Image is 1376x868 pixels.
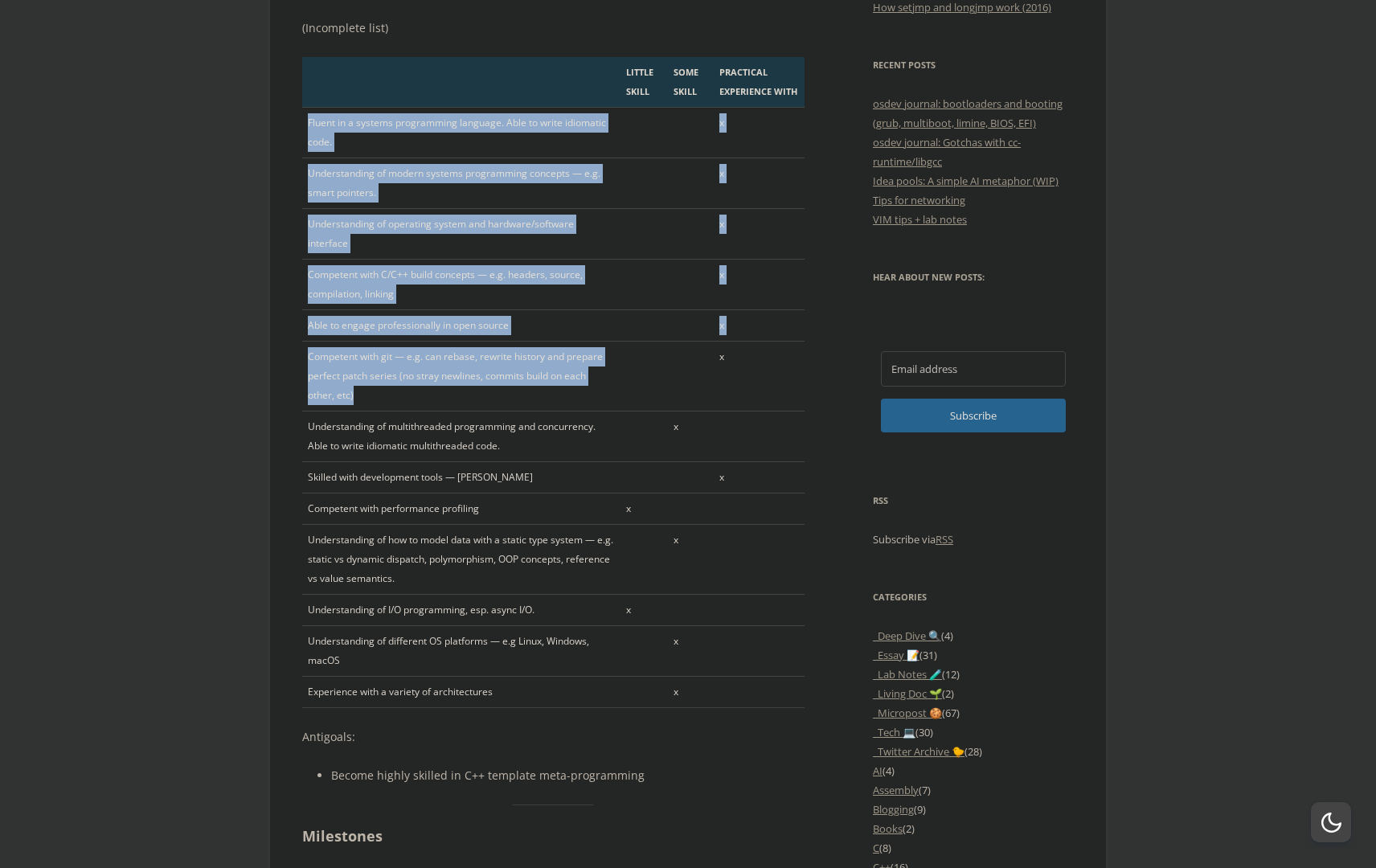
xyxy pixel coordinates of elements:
li: (2) [873,684,1074,703]
td: Competent with performance profiling [302,493,620,525]
p: Antigoals: [302,727,805,747]
td: x [714,342,805,411]
a: Tips for networking [873,193,965,207]
td: Competent with C/C++ build concepts — e.g. headers, source, compilation, linking [302,260,620,310]
a: Blogging [873,802,914,817]
th: Practical experience with [714,57,805,108]
a: RSS [936,532,953,547]
li: (67) [873,703,1074,723]
td: x [714,462,805,493]
td: Able to engage professionally in open source [302,310,620,342]
td: x [620,595,669,626]
td: x [714,260,805,310]
td: Experience with a variety of architectures [302,677,620,708]
li: (8) [873,838,1074,858]
input: Email address [881,351,1066,387]
a: Assembly [873,783,919,797]
li: (12) [873,665,1074,684]
a: _Tech 💻 [873,725,915,739]
td: Fluent in a systems programming language. Able to write idiomatic code. [302,108,620,158]
td: Understanding of modern systems programming concepts — e.g. smart pointers. [302,158,620,209]
td: x [620,493,669,525]
td: x [668,626,714,677]
li: (31) [873,645,1074,665]
td: x [714,158,805,209]
td: Skilled with development tools — [PERSON_NAME] [302,462,620,493]
td: Understanding of how to model data with a static type system — e.g. static vs dynamic dispatch, p... [302,525,620,595]
td: x [714,310,805,342]
a: Idea pools: A simple AI metaphor (WIP) [873,174,1059,188]
a: _Lab Notes 🧪 [873,667,942,682]
li: (9) [873,800,1074,819]
a: AI [873,764,883,778]
p: (Incomplete list) [302,18,805,38]
button: Subscribe [881,399,1066,432]
td: x [668,525,714,595]
td: x [714,108,805,158]
td: Understanding of operating system and hardware/software interface [302,209,620,260]
li: Become highly skilled in C++ template meta-programming [331,766,805,785]
a: Books [873,821,903,836]
td: Understanding of different OS platforms — e.g Linux, Windows, macOS [302,626,620,677]
td: Understanding of multithreaded programming and concurrency. Able to write idiomatic multithreaded... [302,411,620,462]
a: _Essay 📝 [873,648,919,662]
li: (2) [873,819,1074,838]
th: Little skill [620,57,669,108]
h3: Hear about new posts: [873,268,1074,287]
td: x [668,677,714,708]
a: C [873,841,879,855]
a: _Deep Dive 🔍 [873,628,941,643]
li: (7) [873,780,1074,800]
td: Competent with git — e.g. can rebase, rewrite history and prepare perfect patch series (no stray ... [302,342,620,411]
h3: Recent Posts [873,55,1074,75]
h2: Milestones [302,825,805,848]
a: VIM tips + lab notes [873,212,967,227]
td: Understanding of I/O programming, esp. async I/O. [302,595,620,626]
th: Some skill [668,57,714,108]
p: Subscribe via [873,530,1074,549]
a: osdev journal: Gotchas with cc-runtime/libgcc [873,135,1021,169]
li: (4) [873,761,1074,780]
a: _Micropost 🍪 [873,706,942,720]
li: (4) [873,626,1074,645]
a: _Twitter Archive 🐤 [873,744,964,759]
td: x [668,411,714,462]
h3: Categories [873,588,1074,607]
h3: RSS [873,491,1074,510]
li: (30) [873,723,1074,742]
td: x [714,209,805,260]
a: _Living Doc 🌱 [873,686,942,701]
a: osdev journal: bootloaders and booting (grub, multiboot, limine, BIOS, EFI) [873,96,1063,130]
li: (28) [873,742,1074,761]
